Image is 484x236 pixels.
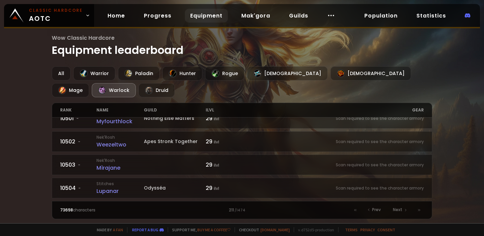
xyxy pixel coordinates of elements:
[206,184,242,192] div: 29
[214,186,219,191] small: ilvl
[144,138,206,145] div: Apes Stronk Together
[330,66,411,80] div: [DEMOGRAPHIC_DATA]
[60,103,96,117] div: rank
[138,83,175,97] div: Druid
[377,227,395,232] a: Consent
[247,66,328,80] div: [DEMOGRAPHIC_DATA]
[336,139,424,145] small: Scan required to see the character armory
[60,207,73,213] span: 73698
[372,207,381,213] span: Prev
[76,115,79,122] span: -
[144,103,206,117] div: guild
[29,7,83,13] small: Classic Hardcore
[29,7,83,24] span: AOTC
[60,207,151,213] div: characters
[168,227,231,232] span: Support me,
[260,227,290,232] a: [DOMAIN_NAME]
[197,227,231,232] a: Buy me a coffee
[144,184,206,192] div: Odysséa
[162,66,202,80] div: Hunter
[52,178,433,198] a: 10504-StitchesLupanarOdysséa29 ilvlScan required to see the character armory
[52,131,433,152] a: 10502-Nek'RoshWeezeltwoApes Stronk Together29 ilvlScan required to see the character armory
[411,9,451,23] a: Statistics
[96,103,144,117] div: name
[345,227,358,232] a: Terms
[214,139,219,145] small: ilvl
[205,66,244,80] div: Rogue
[138,9,177,23] a: Progress
[52,34,433,58] h1: Equipment leaderboard
[393,207,402,213] span: Next
[96,134,144,140] small: Nek'Rosh
[52,34,433,42] span: Wow Classic Hardcore
[96,158,144,164] small: Nek'Rosh
[235,227,290,232] span: Checkout
[113,227,123,232] a: a fan
[96,164,144,172] div: Mìrajane
[102,9,130,23] a: Home
[360,227,375,232] a: Privacy
[242,103,424,117] div: gear
[60,161,96,169] div: 10503
[78,139,80,145] span: -
[93,227,123,232] span: Made by
[4,4,94,27] a: Classic HardcoreAOTC
[214,162,219,168] small: ilvl
[60,184,96,192] div: 10504
[144,115,206,122] div: Nothing Else Matters
[206,161,242,169] div: 29
[284,9,314,23] a: Guilds
[52,155,433,175] a: 10503-Nek'RoshMìrajane29 ilvlScan required to see the character armory
[52,108,433,129] a: 10501-StitchesMyfourthlockNothing Else Matters29 ilvlScan required to see the character armory
[132,227,158,232] a: Report a bug
[52,83,89,97] div: Mage
[185,9,228,23] a: Equipment
[96,181,144,187] small: Stitches
[236,9,276,23] a: Mak'gora
[96,140,144,149] div: Weezeltwo
[206,114,242,123] div: 29
[294,227,334,232] span: v. d752d5 - production
[336,185,424,191] small: Scan required to see the character armory
[214,116,219,122] small: ilvl
[235,208,245,213] small: / 1474
[92,83,136,97] div: Warlock
[78,185,81,191] span: -
[206,103,242,117] div: ilvl
[359,9,403,23] a: Population
[118,66,160,80] div: Paladin
[60,137,96,146] div: 10502
[78,162,80,168] span: -
[206,137,242,146] div: 29
[60,114,96,123] div: 10501
[151,207,333,213] div: 211
[336,162,424,168] small: Scan required to see the character armory
[73,66,115,80] div: Warrior
[96,187,144,195] div: Lupanar
[52,66,71,80] div: All
[336,115,424,122] small: Scan required to see the character armory
[96,117,144,126] div: Myfourthlock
